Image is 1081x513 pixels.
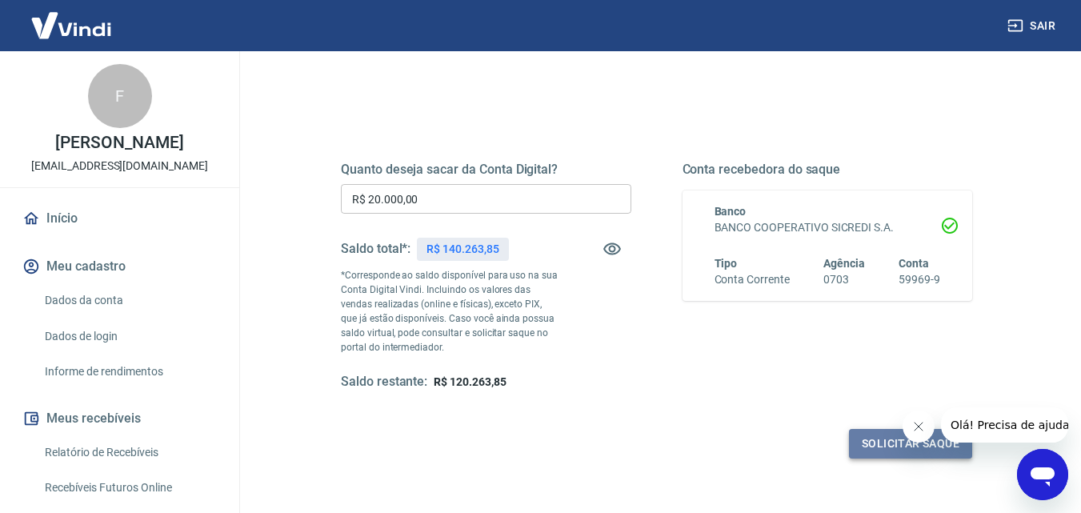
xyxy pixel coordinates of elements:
h6: 0703 [823,271,865,288]
button: Sair [1004,11,1062,41]
iframe: Mensagem da empresa [941,407,1068,443]
span: Conta [899,257,929,270]
iframe: Fechar mensagem [903,411,935,443]
h6: BANCO COOPERATIVO SICREDI S.A. [715,219,941,236]
p: *Corresponde ao saldo disponível para uso na sua Conta Digital Vindi. Incluindo os valores das ve... [341,268,559,355]
a: Recebíveis Futuros Online [38,471,220,504]
h5: Quanto deseja sacar da Conta Digital? [341,162,631,178]
span: R$ 120.263,85 [434,375,506,388]
p: R$ 140.263,85 [426,241,498,258]
button: Meu cadastro [19,249,220,284]
iframe: Botão para abrir a janela de mensagens [1017,449,1068,500]
p: [PERSON_NAME] [55,134,183,151]
span: Banco [715,205,747,218]
button: Solicitar saque [849,429,972,459]
span: Tipo [715,257,738,270]
div: F [88,64,152,128]
a: Relatório de Recebíveis [38,436,220,469]
button: Meus recebíveis [19,401,220,436]
a: Informe de rendimentos [38,355,220,388]
h6: 59969-9 [899,271,940,288]
p: [EMAIL_ADDRESS][DOMAIN_NAME] [31,158,208,174]
h5: Saldo restante: [341,374,427,391]
img: Vindi [19,1,123,50]
a: Dados de login [38,320,220,353]
h5: Saldo total*: [341,241,410,257]
a: Dados da conta [38,284,220,317]
h5: Conta recebedora do saque [683,162,973,178]
h6: Conta Corrente [715,271,790,288]
span: Agência [823,257,865,270]
span: Olá! Precisa de ajuda? [10,11,134,24]
a: Início [19,201,220,236]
